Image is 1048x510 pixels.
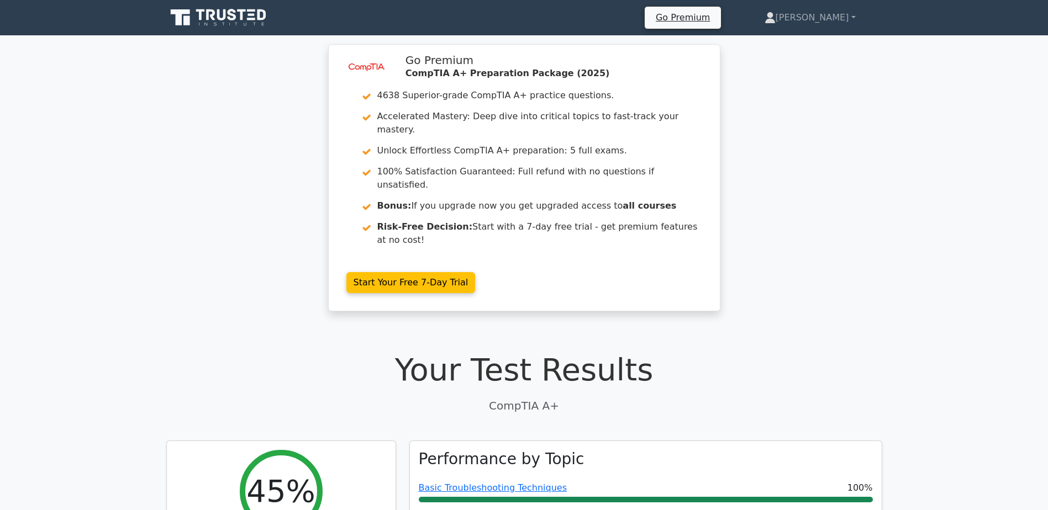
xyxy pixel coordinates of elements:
[346,272,476,293] a: Start Your Free 7-Day Trial
[738,7,882,29] a: [PERSON_NAME]
[419,482,567,493] a: Basic Troubleshooting Techniques
[419,450,584,469] h3: Performance by Topic
[166,397,882,414] p: CompTIA A+
[649,10,717,25] a: Go Premium
[246,472,315,509] h2: 45%
[166,351,882,388] h1: Your Test Results
[847,481,873,495] span: 100%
